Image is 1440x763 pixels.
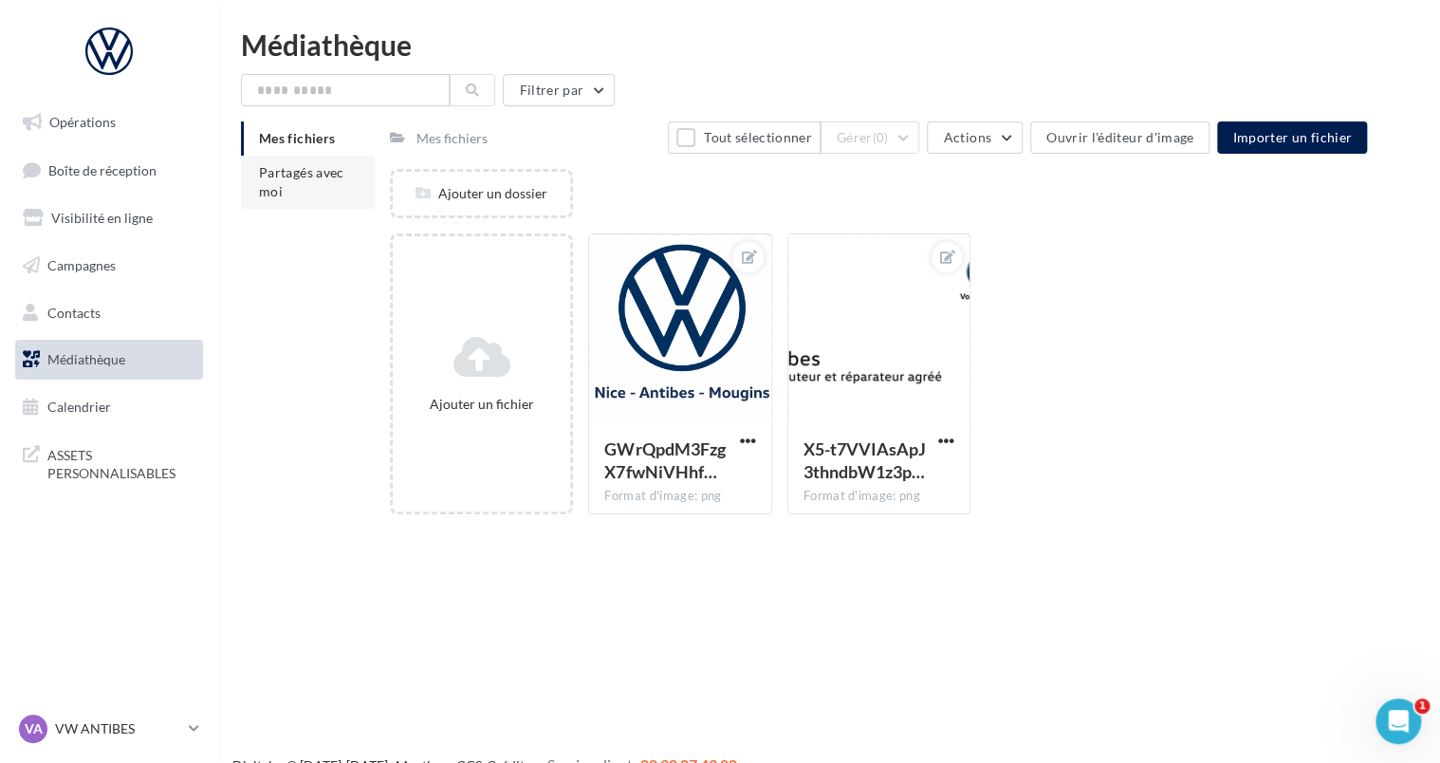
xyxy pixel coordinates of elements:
span: Partagés avec moi [259,164,344,199]
a: Campagnes [11,246,207,286]
span: Calendrier [47,399,111,415]
div: Ajouter un dossier [393,184,570,203]
button: Tout sélectionner [668,121,820,154]
div: Format d'image: png [604,488,755,505]
div: Ajouter un fichier [400,395,563,414]
span: 1 [1414,698,1430,714]
span: Boîte de réception [48,161,157,177]
div: Format d'image: png [803,488,954,505]
div: Mes fichiers [416,129,488,148]
a: VA VW ANTIBES [15,711,203,747]
button: Gérer(0) [821,121,920,154]
button: Ouvrir l'éditeur d'image [1030,121,1209,154]
a: ASSETS PERSONNALISABLES [11,435,207,491]
a: Contacts [11,293,207,333]
div: Médiathèque [241,30,1417,59]
span: VA [25,719,43,738]
span: Mes fichiers [259,130,335,146]
button: Actions [927,121,1022,154]
a: Opérations [11,102,207,142]
span: Contacts [47,304,101,320]
button: Filtrer par [503,74,615,106]
span: Actions [943,129,990,145]
span: (0) [873,130,889,145]
a: Boîte de réception [11,150,207,191]
button: Importer un fichier [1217,121,1367,154]
iframe: Intercom live chat [1375,698,1421,744]
span: Importer un fichier [1232,129,1352,145]
a: Calendrier [11,387,207,427]
span: X5-t7VVIAsApJ3thndbW1z3p9konwP2eY6cQkyJVGQkmfP4vxSEotKGxKCOVaVq87TOoR5iUiXhukpoQ=s0 [803,438,926,482]
span: Campagnes [47,257,116,273]
span: Médiathèque [47,351,125,367]
a: Médiathèque [11,340,207,380]
span: Visibilité en ligne [51,210,153,226]
span: GWrQpdM3FzgX7fwNiVHhfWa_OrSzFOpyp9Hnsf-wfYP9f-wBSLl-yAzpZmuDKC-SRijt-ncNXxOLjqfAvw=s0 [604,438,725,482]
p: VW ANTIBES [55,719,181,738]
span: ASSETS PERSONNALISABLES [47,442,195,483]
a: Visibilité en ligne [11,198,207,238]
span: Opérations [49,114,116,130]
